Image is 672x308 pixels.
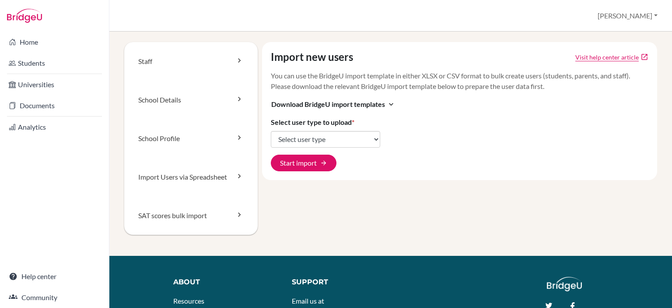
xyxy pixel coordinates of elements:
[124,196,258,235] a: SAT scores bulk import
[640,53,648,61] a: open_in_new
[2,54,107,72] a: Students
[124,119,258,158] a: School Profile
[271,155,336,171] button: Start import
[2,118,107,136] a: Analytics
[387,100,395,109] i: expand_more
[124,42,258,81] a: Staff
[271,51,353,64] h4: Import new users
[271,99,396,110] button: Download BridgeU import templatesexpand_more
[594,7,661,24] button: [PERSON_NAME]
[2,289,107,306] a: Community
[173,277,272,287] div: About
[292,277,382,287] div: Support
[124,81,258,119] a: School Details
[271,71,649,92] p: You can use the BridgeU import template in either XLSX or CSV format to bulk create users (studen...
[2,268,107,285] a: Help center
[271,117,354,127] label: Select user type to upload
[271,99,385,110] span: Download BridgeU import templates
[2,97,107,114] a: Documents
[547,277,582,291] img: logo_white@2x-f4f0deed5e89b7ecb1c2cc34c3e3d731f90f0f143d5ea2071677605dd97b5244.png
[575,53,639,62] a: Click to open Tracking student registration article in a new tab
[320,159,327,166] span: arrow_forward
[124,158,258,196] a: Import Users via Spreadsheet
[173,297,204,305] a: Resources
[2,33,107,51] a: Home
[2,76,107,93] a: Universities
[7,9,42,23] img: Bridge-U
